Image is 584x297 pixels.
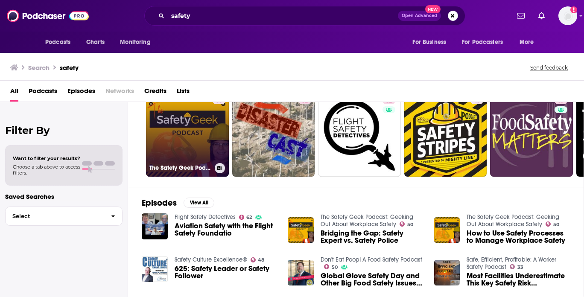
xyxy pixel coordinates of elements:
span: 48 [258,258,264,262]
span: More [520,36,534,48]
a: Safety Culture Excellence® [175,256,247,263]
img: Bridging the Gap: Safety Expert vs. Safety Police [288,217,314,243]
a: Charts [81,34,110,50]
a: 62 [318,94,401,177]
h3: safety [60,64,79,72]
a: All [10,84,18,102]
span: 50 [332,265,338,269]
span: Monitoring [120,36,150,48]
a: How to Use Safety Processes to Manage Workplace Safety [467,230,570,244]
a: The Safety Geek Podcast: Geeking Out About Workplace Safety [467,213,559,228]
button: open menu [39,34,82,50]
span: Charts [86,36,105,48]
a: Most Facilities Underestimate This Key Safety Risk #safetytraining #safety [467,272,570,287]
span: For Podcasters [462,36,503,48]
a: Credits [144,84,166,102]
a: 50The Safety Geek Podcast: Geeking Out About Workplace Safety [146,94,229,177]
h2: Filter By [5,124,123,137]
img: How to Use Safety Processes to Manage Workplace Safety [434,217,460,243]
a: Show notifications dropdown [514,9,528,23]
a: 625: Safety Leader or Safety Follower [175,265,278,280]
a: Safe, Efficient, Profitable: A Worker Safety Podcast [467,256,556,271]
button: open menu [114,34,161,50]
img: Most Facilities Underestimate This Key Safety Risk #safetytraining #safety [434,260,460,286]
a: Aviation Safety with the Flight Safety Foundatio [175,222,278,237]
img: User Profile [558,6,577,25]
a: 62 [298,97,311,104]
a: Don't Eat Poop! A Food Safety Podcast [321,256,422,263]
h2: Episodes [142,198,177,208]
a: Bridging the Gap: Safety Expert vs. Safety Police [321,230,424,244]
p: Saved Searches [5,192,123,201]
a: Lists [177,84,190,102]
span: 50 [407,223,413,227]
a: Show notifications dropdown [535,9,548,23]
span: Want to filter your results? [13,155,80,161]
button: open menu [406,34,457,50]
a: 62 [383,97,395,104]
img: 625: Safety Leader or Safety Follower [142,256,168,282]
a: 45 [404,94,487,177]
svg: Add a profile image [570,6,577,13]
a: 50 [400,221,413,227]
button: Send feedback [528,64,570,71]
a: Podcasts [29,84,57,102]
button: Open AdvancedNew [398,11,441,21]
a: Global Glove Safety Day and Other Big Food Safety Issues with “Food Safety Icon” Dr. Darin Detwil... [321,272,424,287]
img: Aviation Safety with the Flight Safety Foundatio [142,213,168,239]
a: The Safety Geek Podcast: Geeking Out About Workplace Safety [321,213,413,228]
span: Choose a tab above to access filters. [13,164,80,176]
a: 33 [510,264,523,269]
h3: Search [28,64,50,72]
span: Global Glove Safety Day and Other Big Food Safety Issues with “Food Safety Icon” [PERSON_NAME] | ... [321,272,424,287]
a: Flight Safety Detectives [175,213,236,221]
span: 33 [517,265,523,269]
a: EpisodesView All [142,198,214,208]
span: Logged in as jdelacruz [558,6,577,25]
button: View All [184,198,214,208]
img: Podchaser - Follow, Share and Rate Podcasts [7,8,89,24]
span: For Business [412,36,446,48]
span: Select [6,213,104,219]
a: 45 [470,97,483,104]
a: 62 [232,94,315,177]
h3: The Safety Geek Podcast: Geeking Out About Workplace Safety [149,164,211,172]
div: Search podcasts, credits, & more... [144,6,465,26]
button: open menu [456,34,515,50]
button: open menu [514,34,545,50]
button: Select [5,207,123,226]
span: Podcasts [45,36,70,48]
span: Open Advanced [402,14,437,18]
a: 57 [555,97,567,104]
a: 48 [251,257,265,262]
a: 50 [213,97,225,104]
span: 50 [553,223,559,227]
span: Networks [105,84,134,102]
span: New [425,5,441,13]
button: Show profile menu [558,6,577,25]
a: 62 [239,215,252,220]
img: Global Glove Safety Day and Other Big Food Safety Issues with “Food Safety Icon” Dr. Darin Detwil... [288,260,314,286]
a: 50 [546,221,559,227]
a: Episodes [67,84,95,102]
input: Search podcasts, credits, & more... [168,9,398,23]
a: 50 [324,264,338,269]
span: 62 [246,215,252,219]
